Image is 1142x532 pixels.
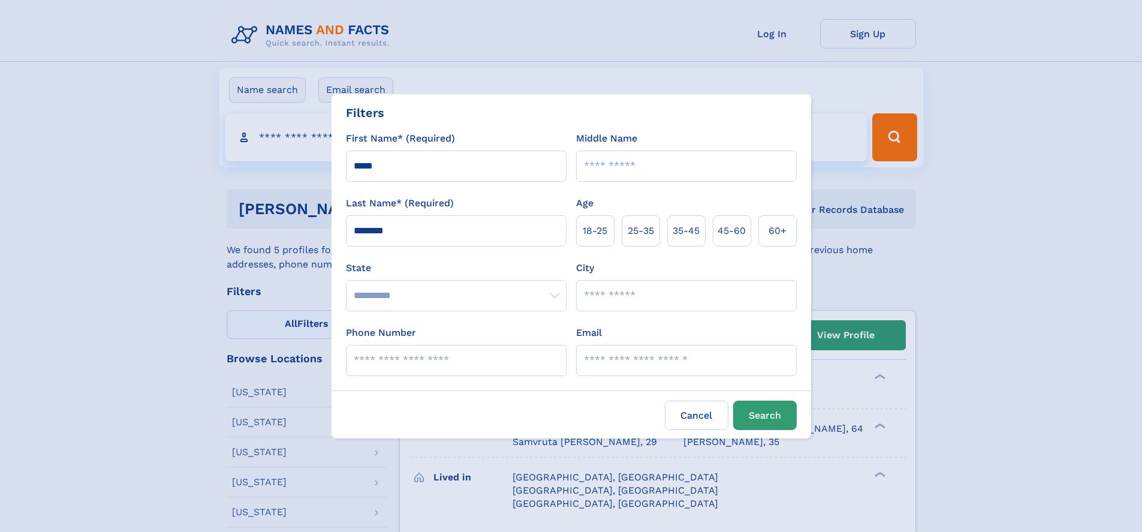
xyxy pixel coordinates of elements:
span: 45‑60 [718,224,746,238]
label: Email [576,326,602,340]
span: 35‑45 [673,224,700,238]
span: 18‑25 [583,224,607,238]
label: First Name* (Required) [346,131,455,146]
label: Phone Number [346,326,416,340]
label: City [576,261,594,275]
label: State [346,261,567,275]
label: Cancel [665,401,728,430]
span: 60+ [769,224,787,238]
label: Age [576,196,593,211]
span: 25‑35 [628,224,654,238]
label: Last Name* (Required) [346,196,454,211]
button: Search [733,401,797,430]
div: Filters [346,104,384,122]
label: Middle Name [576,131,637,146]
